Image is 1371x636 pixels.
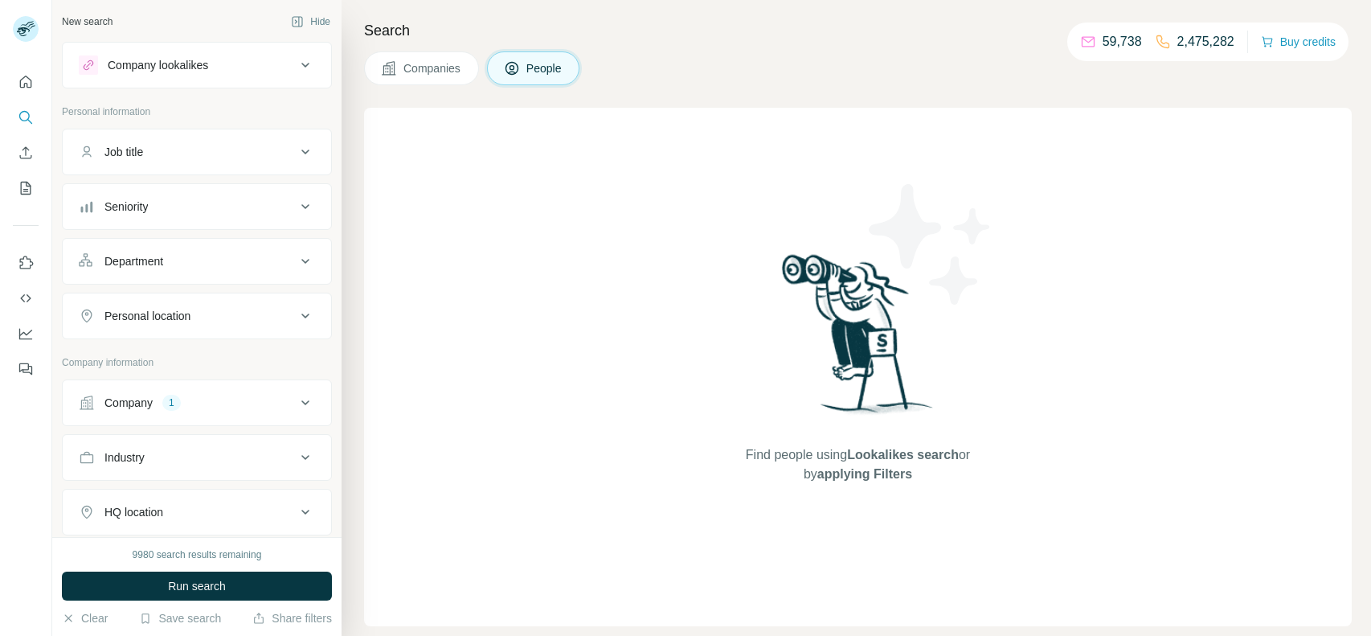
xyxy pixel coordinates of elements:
[104,253,163,269] div: Department
[847,448,959,462] span: Lookalikes search
[162,396,181,410] div: 1
[62,105,332,119] p: Personal information
[13,68,39,96] button: Quick start
[104,504,163,520] div: HQ location
[364,19,1352,42] h4: Search
[13,138,39,167] button: Enrich CSV
[817,467,912,481] span: applying Filters
[1103,32,1142,51] p: 59,738
[280,10,342,34] button: Hide
[13,355,39,384] button: Feedback
[168,578,226,594] span: Run search
[63,133,331,171] button: Job title
[104,144,143,160] div: Job title
[1261,31,1336,53] button: Buy credits
[13,103,39,132] button: Search
[63,493,331,531] button: HQ location
[62,610,108,626] button: Clear
[139,610,221,626] button: Save search
[104,308,190,324] div: Personal location
[13,319,39,348] button: Dashboard
[63,242,331,281] button: Department
[1177,32,1234,51] p: 2,475,282
[252,610,332,626] button: Share filters
[63,297,331,335] button: Personal location
[104,199,148,215] div: Seniority
[104,449,145,466] div: Industry
[133,548,262,562] div: 9980 search results remaining
[63,187,331,226] button: Seniority
[108,57,208,73] div: Company lookalikes
[63,46,331,84] button: Company lookalikes
[62,14,113,29] div: New search
[858,172,1003,317] img: Surfe Illustration - Stars
[729,445,986,484] span: Find people using or by
[63,384,331,422] button: Company1
[104,395,153,411] div: Company
[13,174,39,203] button: My lists
[526,60,563,76] span: People
[63,438,331,477] button: Industry
[62,572,332,601] button: Run search
[775,250,942,429] img: Surfe Illustration - Woman searching with binoculars
[403,60,462,76] span: Companies
[62,355,332,370] p: Company information
[13,284,39,313] button: Use Surfe API
[13,248,39,277] button: Use Surfe on LinkedIn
